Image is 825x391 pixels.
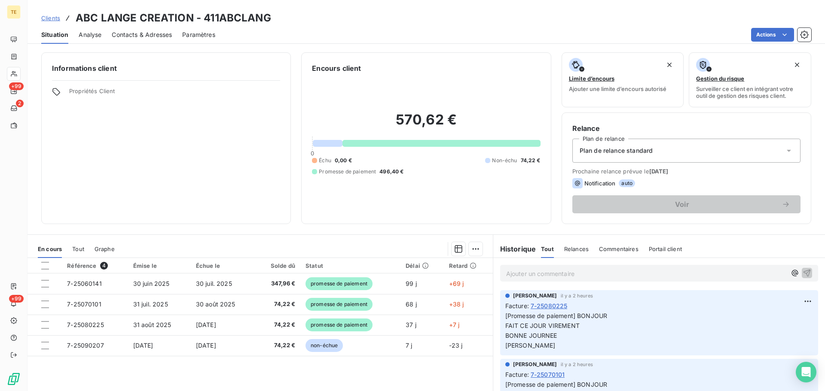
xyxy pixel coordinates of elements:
[260,321,295,329] span: 74,22 €
[260,279,295,288] span: 347,96 €
[449,321,460,328] span: +7 j
[696,85,804,99] span: Surveiller ce client en intégrant votre outil de gestion des risques client.
[52,63,280,73] h6: Informations client
[406,262,439,269] div: Délai
[796,362,816,382] div: Open Intercom Messenger
[406,321,416,328] span: 37 j
[583,201,782,208] span: Voir
[41,30,68,39] span: Situation
[67,300,101,308] span: 7-25070101
[196,300,235,308] span: 30 août 2025
[449,280,464,287] span: +69 j
[649,168,669,175] span: [DATE]
[76,10,271,26] h3: ABC LANGE CREATION - 411ABCLANG
[649,246,682,252] span: Portail client
[449,262,488,269] div: Retard
[196,321,216,328] span: [DATE]
[95,246,115,252] span: Graphe
[133,300,168,308] span: 31 juil. 2025
[306,262,395,269] div: Statut
[133,342,153,349] span: [DATE]
[521,157,541,164] span: 74,22 €
[41,14,60,22] a: Clients
[7,5,21,19] div: TE
[572,123,801,133] h6: Relance
[312,111,540,137] h2: 570,62 €
[531,370,565,379] span: 7-25070101
[9,295,24,303] span: +99
[311,150,314,157] span: 0
[260,341,295,350] span: 74,22 €
[569,75,614,82] span: Limite d’encours
[260,300,295,309] span: 74,22 €
[306,318,373,331] span: promesse de paiement
[16,100,24,107] span: 2
[79,30,101,39] span: Analyse
[449,342,463,349] span: -23 j
[493,244,536,254] h6: Historique
[69,88,280,100] span: Propriétés Client
[492,157,517,164] span: Non-échu
[100,262,108,270] span: 4
[564,246,589,252] span: Relances
[696,75,744,82] span: Gestion du risque
[379,168,403,176] span: 496,40 €
[572,195,801,213] button: Voir
[406,342,412,349] span: 7 j
[112,30,172,39] span: Contacts & Adresses
[505,370,529,379] span: Facture :
[531,301,568,310] span: 7-25080225
[689,52,811,107] button: Gestion du risqueSurveiller ce client en intégrant votre outil de gestion des risques client.
[449,300,464,308] span: +38 j
[306,298,373,311] span: promesse de paiement
[67,280,102,287] span: 7-25060141
[182,30,215,39] span: Paramètres
[580,146,653,155] span: Plan de relance standard
[312,63,361,73] h6: Encours client
[196,280,232,287] span: 30 juil. 2025
[260,262,295,269] div: Solde dû
[619,179,635,187] span: auto
[67,321,104,328] span: 7-25080225
[584,180,616,187] span: Notification
[561,293,593,298] span: il y a 2 heures
[133,321,171,328] span: 31 août 2025
[513,292,557,300] span: [PERSON_NAME]
[505,312,608,349] span: [Promesse de paiement] BONJOUR FAIT CE JOUR VIREMENT BONNE JOURNEE [PERSON_NAME]
[133,280,170,287] span: 30 juin 2025
[599,246,639,252] span: Commentaires
[67,262,122,270] div: Référence
[561,362,593,367] span: il y a 2 heures
[306,339,343,352] span: non-échue
[569,85,666,92] span: Ajouter une limite d’encours autorisé
[67,342,104,349] span: 7-25090207
[38,246,62,252] span: En cours
[751,28,794,42] button: Actions
[335,157,352,164] span: 0,00 €
[406,300,417,308] span: 68 j
[41,15,60,21] span: Clients
[196,262,250,269] div: Échue le
[319,157,331,164] span: Échu
[572,168,801,175] span: Prochaine relance prévue le
[9,82,24,90] span: +99
[72,246,84,252] span: Tout
[505,301,529,310] span: Facture :
[196,342,216,349] span: [DATE]
[306,277,373,290] span: promesse de paiement
[562,52,684,107] button: Limite d’encoursAjouter une limite d’encours autorisé
[319,168,376,176] span: Promesse de paiement
[406,280,417,287] span: 99 j
[7,372,21,386] img: Logo LeanPay
[541,246,554,252] span: Tout
[513,361,557,368] span: [PERSON_NAME]
[133,262,186,269] div: Émise le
